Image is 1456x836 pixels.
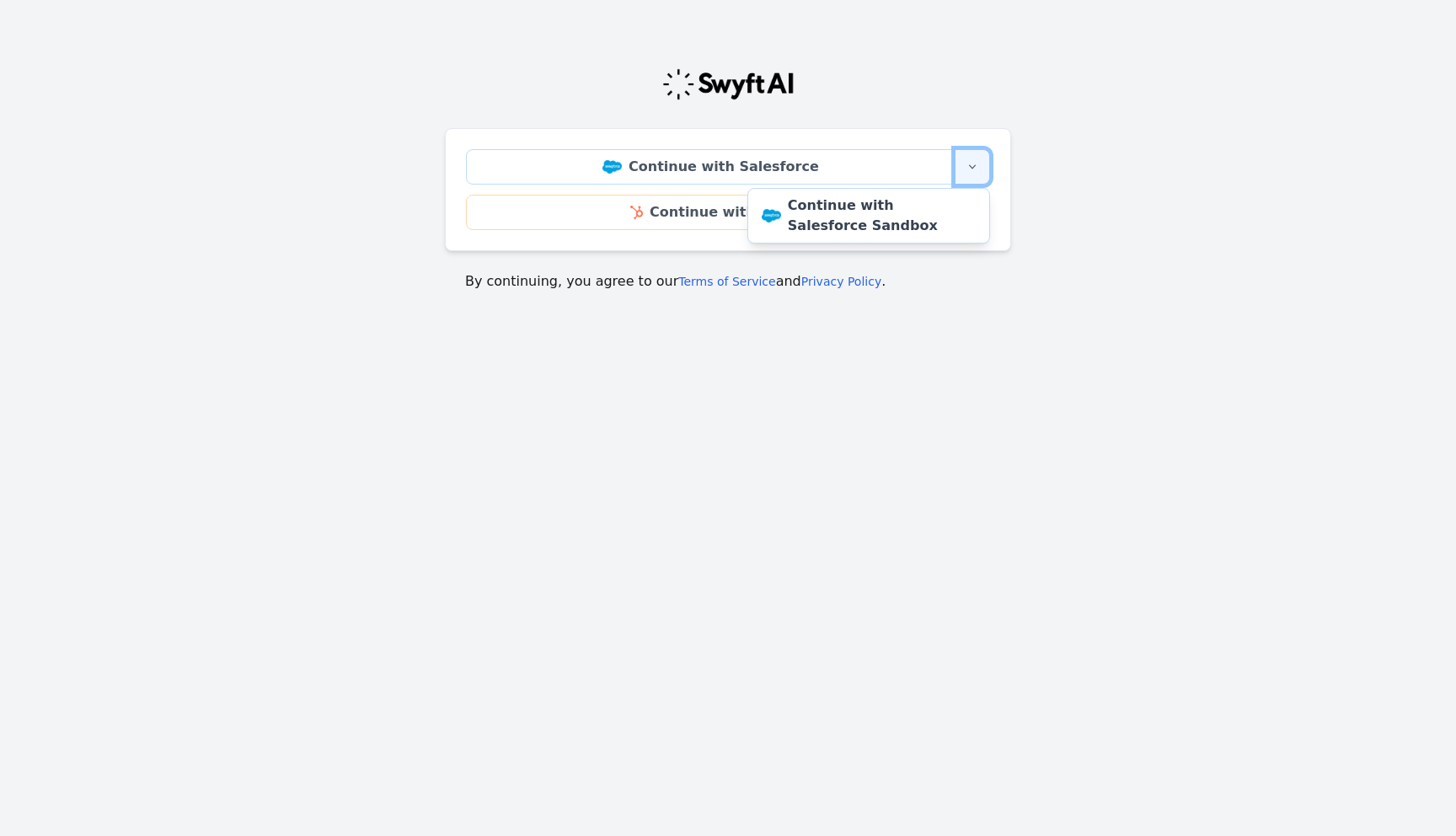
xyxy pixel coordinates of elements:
[678,275,775,288] a: Terms of Service
[466,149,955,185] a: Continue with Salesforce
[630,206,643,219] img: HubSpot
[801,275,881,288] a: Privacy Policy
[466,195,990,230] a: Continue with HubSpot
[661,67,795,101] img: Swyft Logo
[602,160,622,174] img: Salesforce
[748,189,989,243] a: Continue with Salesforce Sandbox
[465,271,991,292] p: By continuing, you agree to our and .
[762,209,781,222] img: Salesforce Sandbox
